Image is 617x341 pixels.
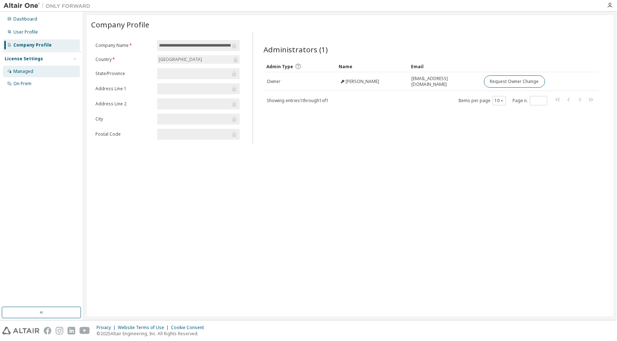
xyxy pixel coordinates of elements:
[13,81,31,87] div: On Prem
[339,61,406,72] div: Name
[13,42,52,48] div: Company Profile
[346,79,380,84] span: [PERSON_NAME]
[80,327,90,335] img: youtube.svg
[91,19,149,30] span: Company Profile
[13,29,38,35] div: User Profile
[97,331,208,337] p: © 2025 Altair Engineering, Inc. All Rights Reserved.
[267,64,293,70] span: Admin Type
[95,101,153,107] label: Address Line 2
[95,86,153,92] label: Address Line 1
[95,131,153,137] label: Postal Code
[267,97,329,104] span: Showing entries 1 through 1 of 1
[458,96,506,105] span: Items per page
[95,57,153,62] label: Country
[95,116,153,122] label: City
[513,96,547,105] span: Page n.
[264,44,328,54] span: Administrators (1)
[97,325,118,331] div: Privacy
[13,69,33,74] div: Managed
[95,71,153,76] label: State/Province
[267,79,281,84] span: Owner
[158,56,203,64] div: [GEOGRAPHIC_DATA]
[13,16,37,22] div: Dashboard
[68,327,75,335] img: linkedin.svg
[4,2,94,9] img: Altair One
[95,43,153,48] label: Company Name
[118,325,171,331] div: Website Terms of Use
[411,61,478,72] div: Email
[5,56,43,62] div: License Settings
[171,325,208,331] div: Cookie Consent
[157,55,239,64] div: [GEOGRAPHIC_DATA]
[56,327,63,335] img: instagram.svg
[44,327,51,335] img: facebook.svg
[412,76,477,87] span: [EMAIL_ADDRESS][DOMAIN_NAME]
[2,327,39,335] img: altair_logo.svg
[494,98,504,104] button: 10
[484,75,545,88] button: Request Owner Change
